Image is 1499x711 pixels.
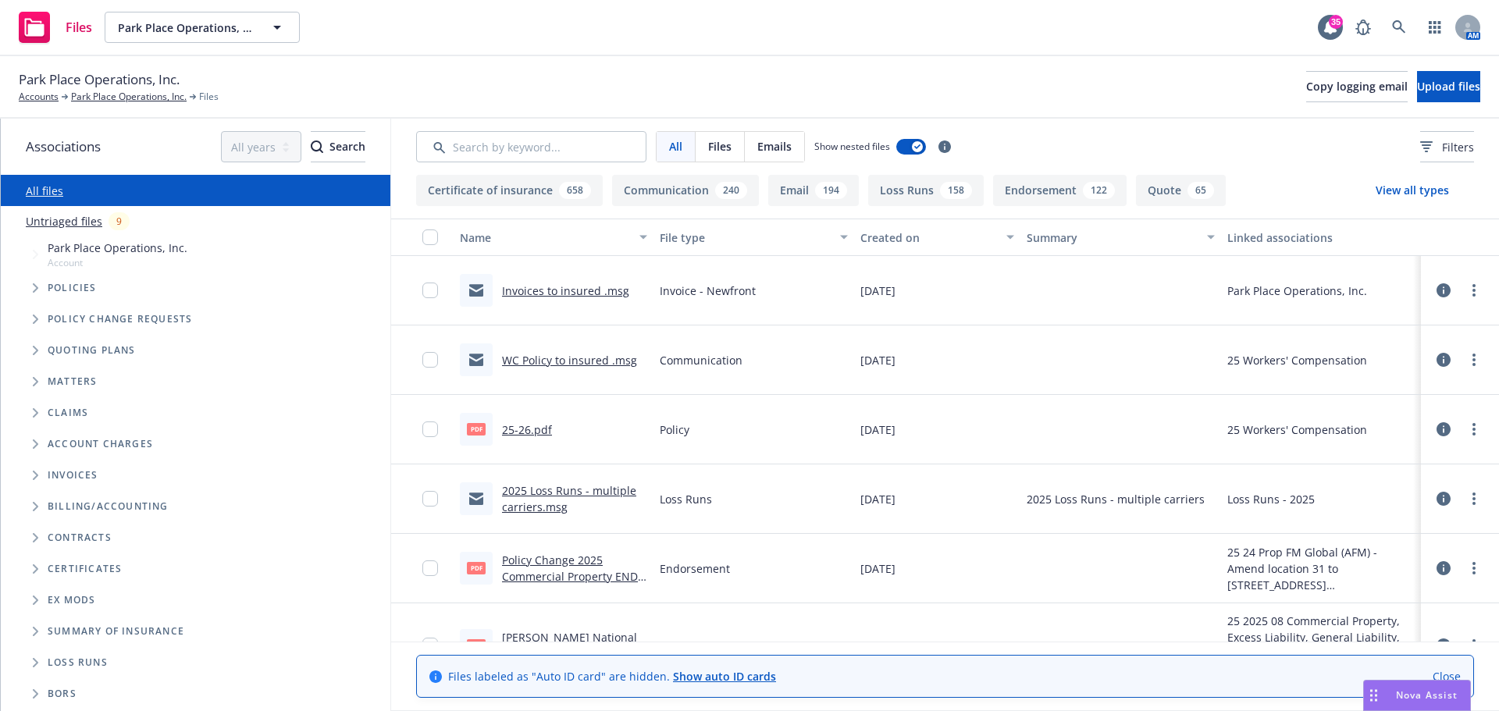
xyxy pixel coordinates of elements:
[48,439,153,449] span: Account charges
[448,668,776,684] span: Files labeled as "Auto ID card" are hidden.
[1351,175,1474,206] button: View all types
[19,69,180,90] span: Park Place Operations, Inc.
[1420,139,1474,155] span: Filters
[1187,182,1214,199] div: 65
[1465,559,1483,578] a: more
[660,283,756,299] span: Invoice - Newfront
[12,5,98,49] a: Files
[199,90,219,104] span: Files
[48,346,136,355] span: Quoting plans
[48,240,187,256] span: Park Place Operations, Inc.
[612,175,759,206] button: Communication
[715,182,747,199] div: 240
[311,140,323,153] svg: Search
[1417,79,1480,94] span: Upload files
[1348,12,1379,43] a: Report a Bug
[660,491,712,507] span: Loss Runs
[467,562,486,574] span: pdf
[1465,636,1483,655] a: more
[1227,421,1367,438] div: 25 Workers' Compensation
[66,21,92,34] span: Files
[502,553,644,682] a: Policy Change 2025 Commercial Property ENDT # 5 - Amend location 31 to [STREET_ADDRESS][GEOGRAPHI...
[757,138,792,155] span: Emails
[669,138,682,155] span: All
[1,236,390,491] div: Tree Example
[467,639,486,651] span: pdf
[860,491,895,507] span: [DATE]
[660,229,830,246] div: File type
[860,229,998,246] div: Created on
[768,175,859,206] button: Email
[422,638,438,653] input: Toggle Row Selected
[105,12,300,43] button: Park Place Operations, Inc.
[940,182,972,199] div: 158
[854,219,1021,256] button: Created on
[1027,229,1197,246] div: Summary
[422,229,438,245] input: Select all
[502,283,629,298] a: Invoices to insured .msg
[311,132,365,162] div: Search
[48,502,169,511] span: Billing/Accounting
[422,283,438,298] input: Toggle Row Selected
[660,421,689,438] span: Policy
[48,315,192,324] span: Policy change requests
[48,658,108,667] span: Loss Runs
[1465,420,1483,439] a: more
[860,560,895,577] span: [DATE]
[1083,182,1115,199] div: 122
[660,352,742,368] span: Communication
[71,90,187,104] a: Park Place Operations, Inc.
[1419,12,1451,43] a: Switch app
[1364,681,1383,710] div: Drag to move
[860,421,895,438] span: [DATE]
[1227,491,1315,507] div: Loss Runs - 2025
[48,283,97,293] span: Policies
[48,256,187,269] span: Account
[118,20,253,36] span: Park Place Operations, Inc.
[109,212,130,230] div: 9
[1396,688,1458,702] span: Nova Assist
[1221,219,1421,256] button: Linked associations
[48,377,97,386] span: Matters
[502,630,639,710] a: [PERSON_NAME] National Flood Insurance Company Commercial Property [DATE]-[DATE] Loss Runs - Valu...
[993,175,1127,206] button: Endorsement
[48,471,98,480] span: Invoices
[422,560,438,576] input: Toggle Row Selected
[48,564,122,574] span: Certificates
[814,140,890,153] span: Show nested files
[860,283,895,299] span: [DATE]
[26,213,102,229] a: Untriaged files
[815,182,847,199] div: 194
[868,175,984,206] button: Loss Runs
[1227,544,1415,593] div: 25 24 Prop FM Global (AFM) - Amend location 31 to [STREET_ADDRESS][GEOGRAPHIC_DATA][STREET_ADDRES...
[1420,131,1474,162] button: Filters
[502,483,636,514] a: 2025 Loss Runs - multiple carriers.msg
[454,219,653,256] button: Name
[422,352,438,368] input: Toggle Row Selected
[653,219,853,256] button: File type
[422,421,438,437] input: Toggle Row Selected
[1,491,390,709] div: Folder Tree Example
[1363,680,1471,711] button: Nova Assist
[559,182,591,199] div: 658
[467,423,486,435] span: pdf
[26,137,101,157] span: Associations
[48,689,77,699] span: BORs
[1465,350,1483,369] a: more
[1442,139,1474,155] span: Filters
[48,408,88,418] span: Claims
[19,90,59,104] a: Accounts
[502,353,637,368] a: WC Policy to insured .msg
[1227,283,1367,299] div: Park Place Operations, Inc.
[708,138,732,155] span: Files
[48,627,184,636] span: Summary of insurance
[48,533,112,542] span: Contracts
[1306,79,1408,94] span: Copy logging email
[1465,489,1483,508] a: more
[460,229,630,246] div: Name
[1227,352,1367,368] div: 25 Workers' Compensation
[1227,229,1415,246] div: Linked associations
[1136,175,1226,206] button: Quote
[1465,281,1483,300] a: more
[860,352,895,368] span: [DATE]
